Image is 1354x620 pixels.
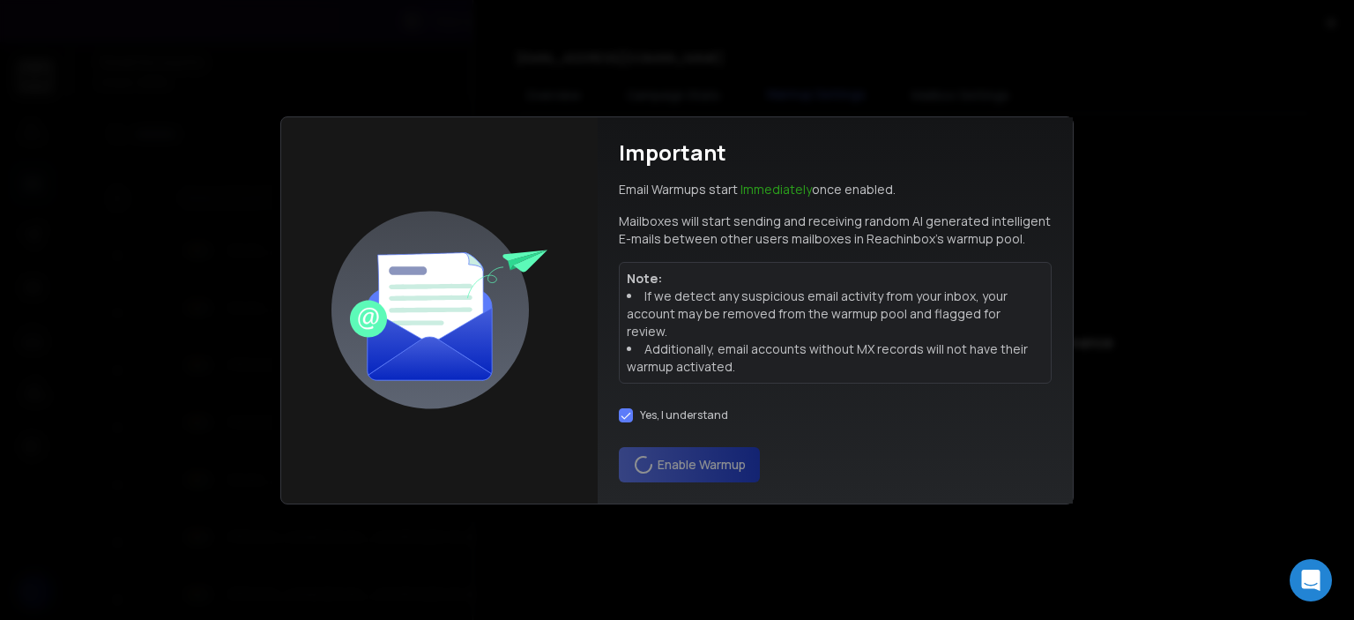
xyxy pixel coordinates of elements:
label: Yes, I understand [640,408,728,422]
li: If we detect any suspicious email activity from your inbox, your account may be removed from the ... [627,288,1044,340]
li: Additionally, email accounts without MX records will not have their warmup activated. [627,340,1044,376]
span: Immediately [740,181,812,198]
p: Email Warmups start once enabled. [619,181,896,198]
p: Note: [627,270,1044,288]
h1: Important [619,138,726,167]
div: Open Intercom Messenger [1290,559,1332,601]
p: Mailboxes will start sending and receiving random AI generated intelligent E-mails between other ... [619,213,1052,248]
